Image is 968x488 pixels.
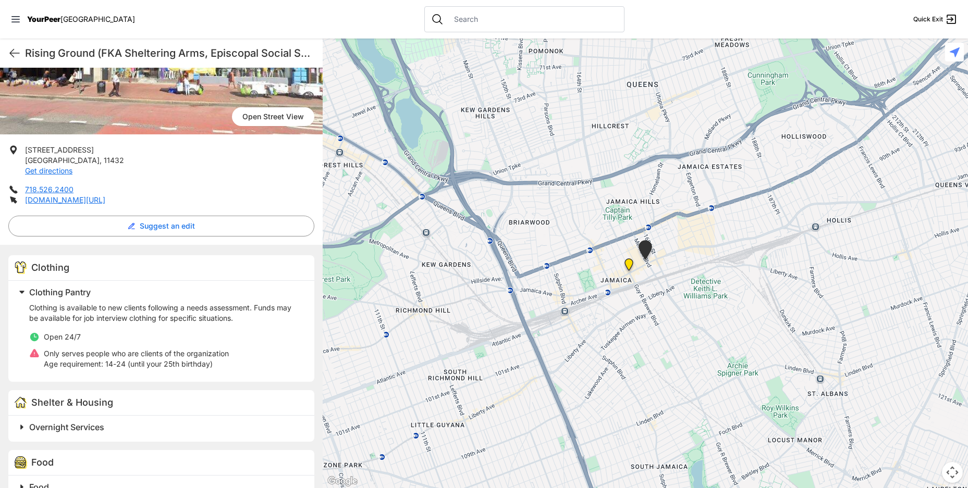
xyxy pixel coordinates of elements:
a: [DOMAIN_NAME][URL] [25,195,105,204]
img: Google [325,474,360,488]
a: YourPeer[GEOGRAPHIC_DATA] [27,16,135,22]
div: Jamaica DYCD Youth Drop-in Center - Safe Space (grey door between Tabernacle of Prayer and Hot Po... [636,240,654,264]
p: 14-24 (until your 25th birthday) [44,359,229,369]
button: Suggest an edit [8,216,314,236]
div: Queens [622,258,635,275]
span: Shelter & Housing [31,397,113,408]
span: [GEOGRAPHIC_DATA] [25,156,100,165]
span: [STREET_ADDRESS] [25,145,94,154]
button: Map camera controls [942,462,963,483]
span: Food [31,457,54,468]
span: Age requirement: [44,359,103,368]
span: [GEOGRAPHIC_DATA] [60,15,135,23]
span: YourPeer [27,15,60,23]
span: Open Street View [232,107,314,126]
a: Quick Exit [913,13,958,26]
span: Clothing Pantry [29,287,91,297]
h1: Rising Ground (FKA Sheltering Arms, Episcopal Social Services) [25,46,314,60]
p: Clothing is available to new clients following a needs assessment. Funds may be available for job... [29,303,302,323]
span: Clothing [31,262,69,273]
a: 718.526.2400 [25,185,73,194]
input: Search [448,14,618,24]
span: Suggest an edit [140,221,195,231]
span: Overnight Services [29,422,104,432]
a: Get directions [25,166,72,175]
a: Open this area in Google Maps (opens a new window) [325,474,360,488]
span: 11432 [104,156,124,165]
span: Open 24/7 [44,332,81,341]
span: Only serves people who are clients of the organization [44,349,229,358]
span: Quick Exit [913,15,943,23]
span: , [100,156,102,165]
